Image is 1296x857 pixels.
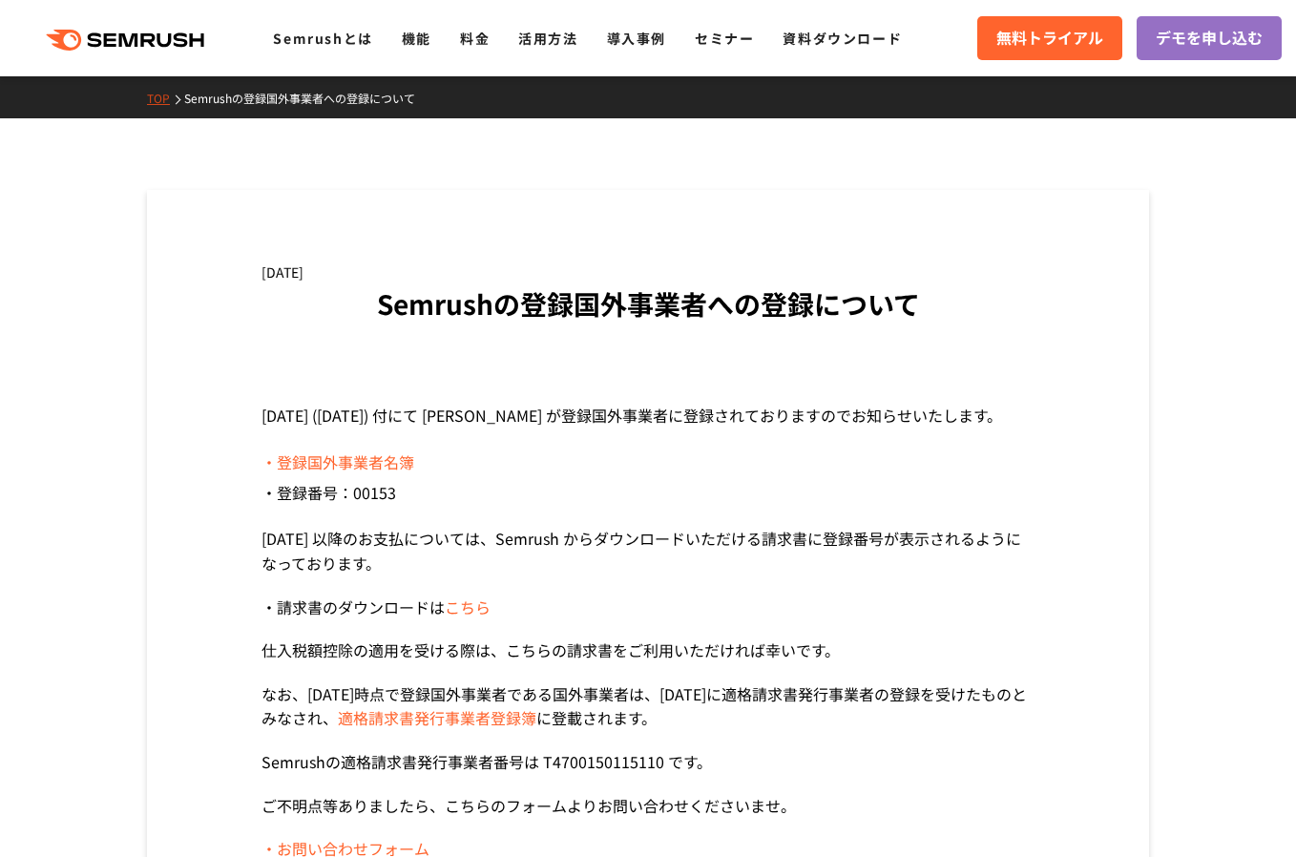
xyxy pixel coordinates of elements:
[261,527,1035,575] p: [DATE] 以降のお支払については、Semrush からダウンロードいただける請求書に登録番号が表示されるようになっております。
[261,477,1035,508] li: ・登録番号：00153
[607,29,666,48] a: 導入事例
[261,682,1035,731] p: なお、[DATE]時点で登録国外事業者である国外事業者は、[DATE]に適格請求書発行事業者の登録を受けたものとみなされ、 に登載されます。
[402,29,431,48] a: 機能
[338,706,536,729] a: 適格請求書発行事業者登録簿
[273,29,372,48] a: Semrushとは
[261,638,1035,663] p: 仕入税額控除の適用を受ける際は、こちらの請求書をご利用いただければ幸いです。
[184,90,429,106] a: Semrushの登録国外事業者への登録について
[261,596,1035,620] p: ・請求書のダウンロードは
[1156,26,1263,51] span: デモを申し込む
[261,450,414,473] a: ・登録国外事業者名簿
[783,29,902,48] a: 資料ダウンロード
[261,794,1035,819] p: ご不明点等ありましたら、こちらのフォームよりお問い合わせくださいませ。
[460,29,490,48] a: 料金
[147,90,184,106] a: TOP
[695,29,754,48] a: セミナー
[261,261,1035,282] div: [DATE]
[518,29,577,48] a: 活用方法
[445,596,491,618] a: こちら
[1137,16,1282,60] a: デモを申し込む
[261,404,1035,428] p: [DATE] ([DATE]) 付にて [PERSON_NAME] が登録国外事業者に登録されておりますのでお知らせいたします。
[261,750,1035,775] p: Semrushの適格請求書発行事業者番号は T4700150115110 です。
[996,26,1103,51] span: 無料トライアル
[923,345,996,364] iframe: X Post Button
[261,282,1035,325] h1: Semrushの登録国外事業者への登録について
[977,16,1122,60] a: 無料トライアル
